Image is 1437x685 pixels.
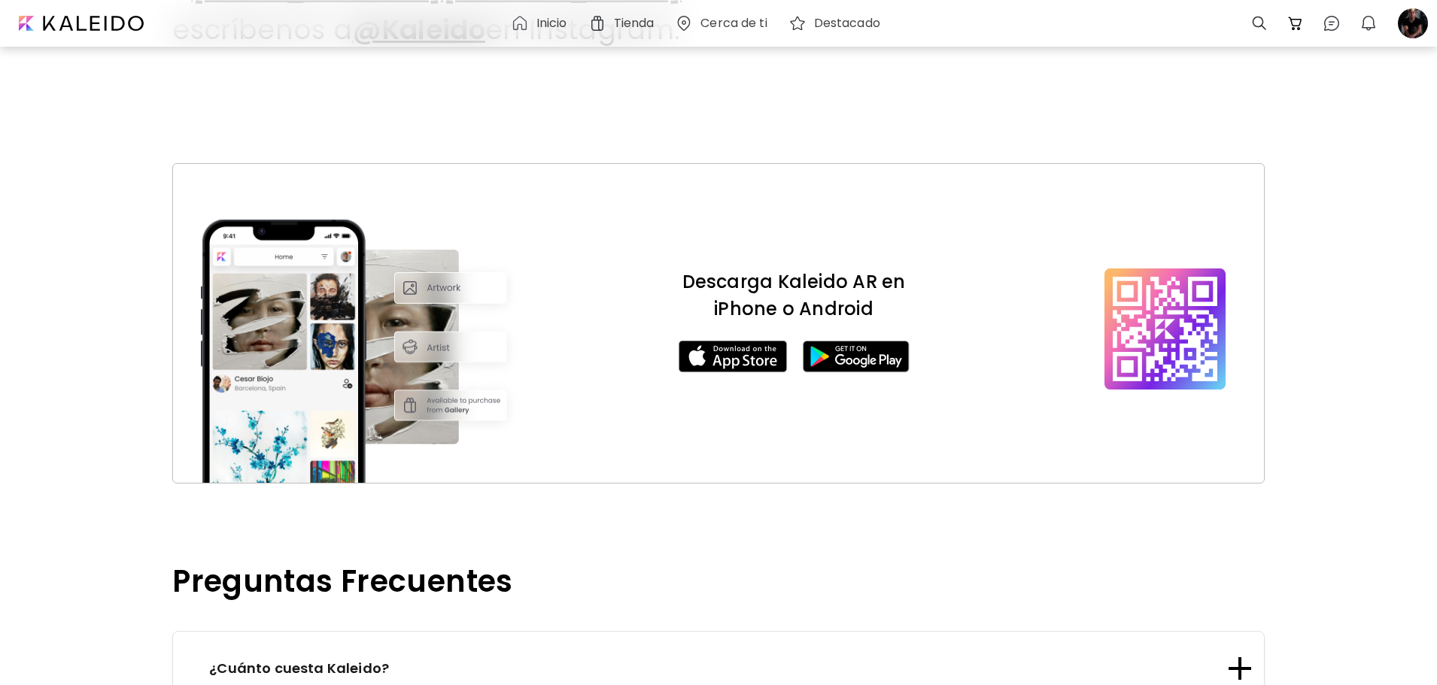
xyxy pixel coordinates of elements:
[1356,11,1381,36] button: bellIcon
[675,14,773,32] a: Cerca de ti
[172,559,1265,604] p: Preguntas Frecuentes
[511,14,573,32] a: Inicio
[673,268,914,323] p: Descarga Kaleido AR en iPhone o Android
[1287,14,1305,32] img: cart
[588,14,661,32] a: Tienda
[700,17,767,29] h6: Cerca de ti
[614,17,655,29] h6: Tienda
[536,17,567,29] h6: Inicio
[209,658,389,678] p: ¿Cuánto cuesta Kaleido?
[788,14,886,32] a: Destacado
[814,17,880,29] h6: Destacado
[1360,14,1378,32] img: bellIcon
[1323,14,1341,32] img: chatIcon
